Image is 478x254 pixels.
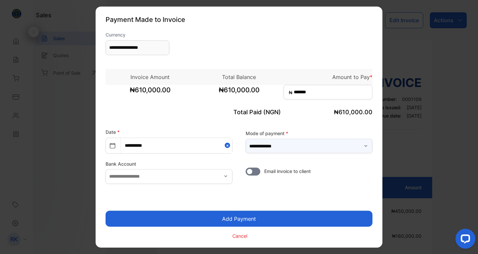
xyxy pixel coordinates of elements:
[106,73,195,81] p: Invoice Amount
[450,226,478,254] iframe: LiveChat chat widget
[334,108,372,115] span: ₦610,000.00
[246,130,372,137] label: Mode of payment
[195,73,283,81] p: Total Balance
[225,138,232,153] button: Close
[106,129,119,134] label: Date
[106,85,195,101] span: ₦610,000.00
[283,73,372,81] p: Amount to Pay
[232,232,247,239] p: Cancel
[106,31,169,38] label: Currency
[106,14,372,24] p: Payment Made to Invoice
[195,107,283,116] p: Total Paid (NGN)
[289,89,292,96] span: ₦
[106,160,232,167] label: Bank Account
[264,167,311,174] span: Email invoice to client
[195,85,283,101] span: ₦610,000.00
[106,211,372,226] button: Add Payment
